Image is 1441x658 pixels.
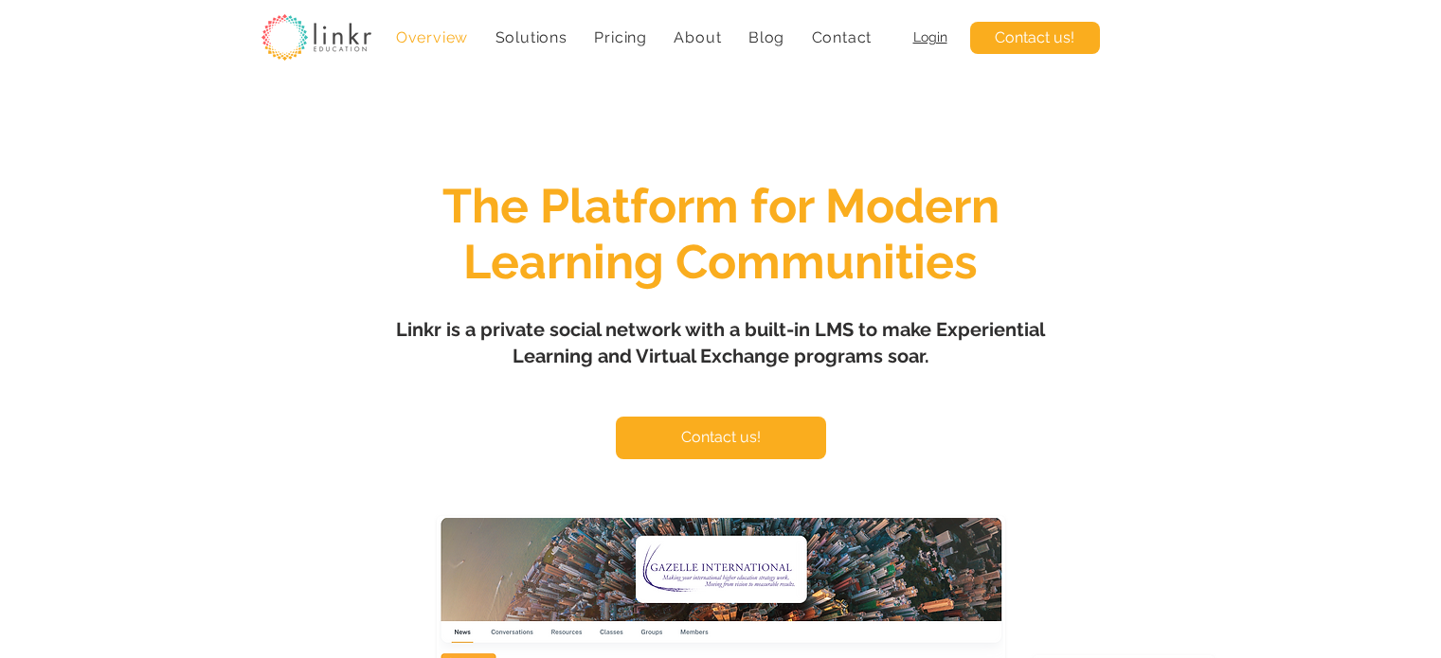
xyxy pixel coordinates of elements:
a: Contact us! [970,22,1100,54]
img: linkr_logo_transparentbg.png [261,14,371,61]
span: Overview [396,28,468,46]
span: About [674,28,721,46]
span: Blog [748,28,784,46]
span: Linkr is a private social network with a built-in LMS to make Experiential Learning and Virtual E... [396,318,1045,367]
a: Login [913,29,947,44]
span: Contact us! [681,427,761,448]
span: Contact [812,28,873,46]
a: Overview [387,19,478,56]
a: Contact us! [616,417,826,459]
a: Pricing [585,19,657,56]
a: Contact [802,19,881,56]
span: Contact us! [995,27,1074,48]
a: Blog [739,19,795,56]
span: The Platform for Modern Learning Communities [442,178,1000,290]
div: Solutions [485,19,577,56]
div: About [664,19,731,56]
span: Pricing [594,28,647,46]
nav: Site [387,19,882,56]
span: Solutions [495,28,567,46]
